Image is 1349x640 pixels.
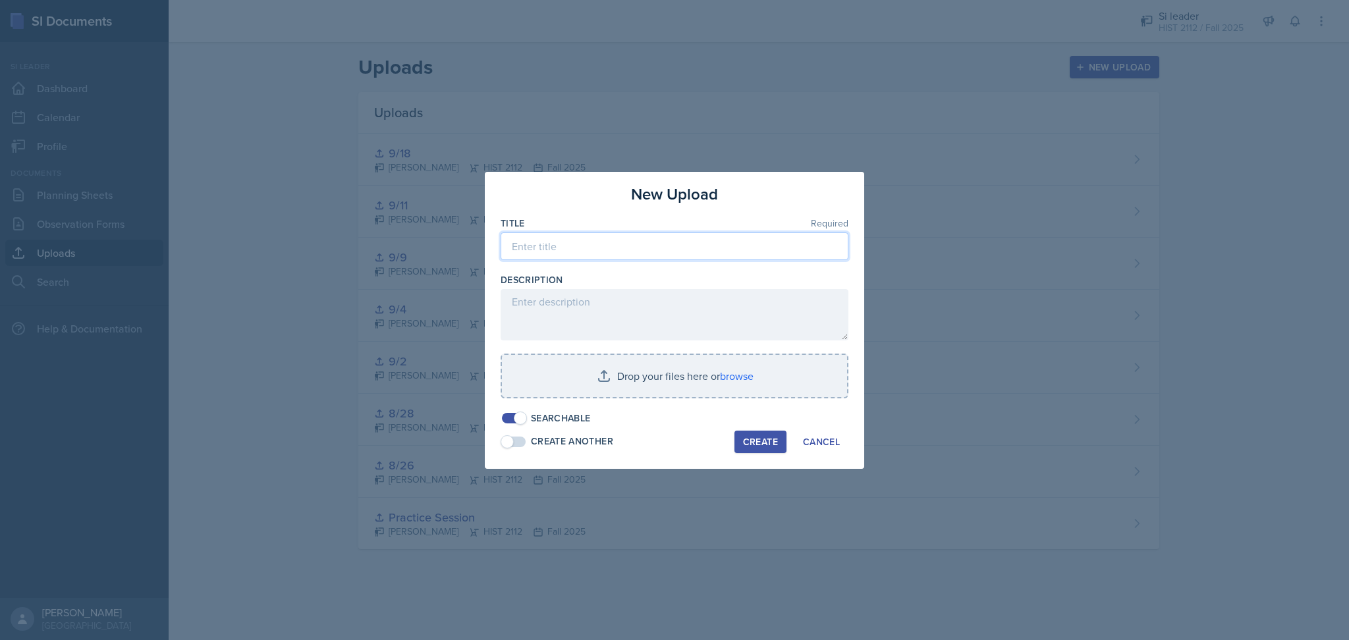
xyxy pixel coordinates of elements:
input: Enter title [501,232,848,260]
div: Searchable [531,412,591,425]
div: Create [743,437,778,447]
div: Create Another [531,435,613,448]
button: Create [734,431,786,453]
button: Cancel [794,431,848,453]
h3: New Upload [631,182,718,206]
label: Description [501,273,563,286]
label: Title [501,217,525,230]
span: Required [811,219,848,228]
div: Cancel [803,437,840,447]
